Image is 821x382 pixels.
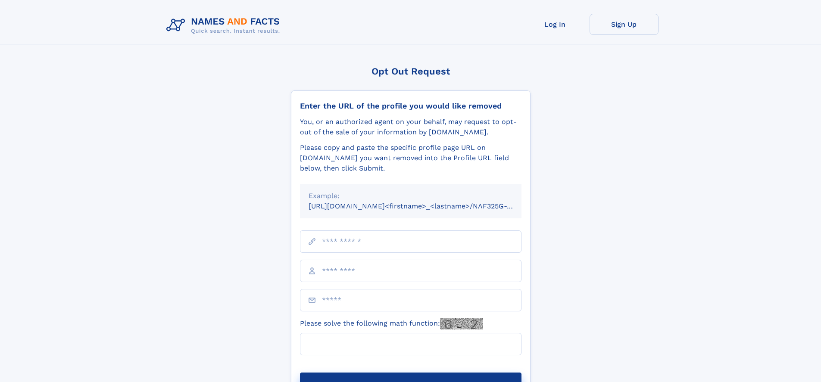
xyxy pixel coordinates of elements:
[291,66,531,77] div: Opt Out Request
[300,143,521,174] div: Please copy and paste the specific profile page URL on [DOMAIN_NAME] you want removed into the Pr...
[590,14,659,35] a: Sign Up
[300,117,521,137] div: You, or an authorized agent on your behalf, may request to opt-out of the sale of your informatio...
[163,14,287,37] img: Logo Names and Facts
[309,202,538,210] small: [URL][DOMAIN_NAME]<firstname>_<lastname>/NAF325G-xxxxxxxx
[300,101,521,111] div: Enter the URL of the profile you would like removed
[300,318,483,329] label: Please solve the following math function:
[309,191,513,201] div: Example:
[521,14,590,35] a: Log In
